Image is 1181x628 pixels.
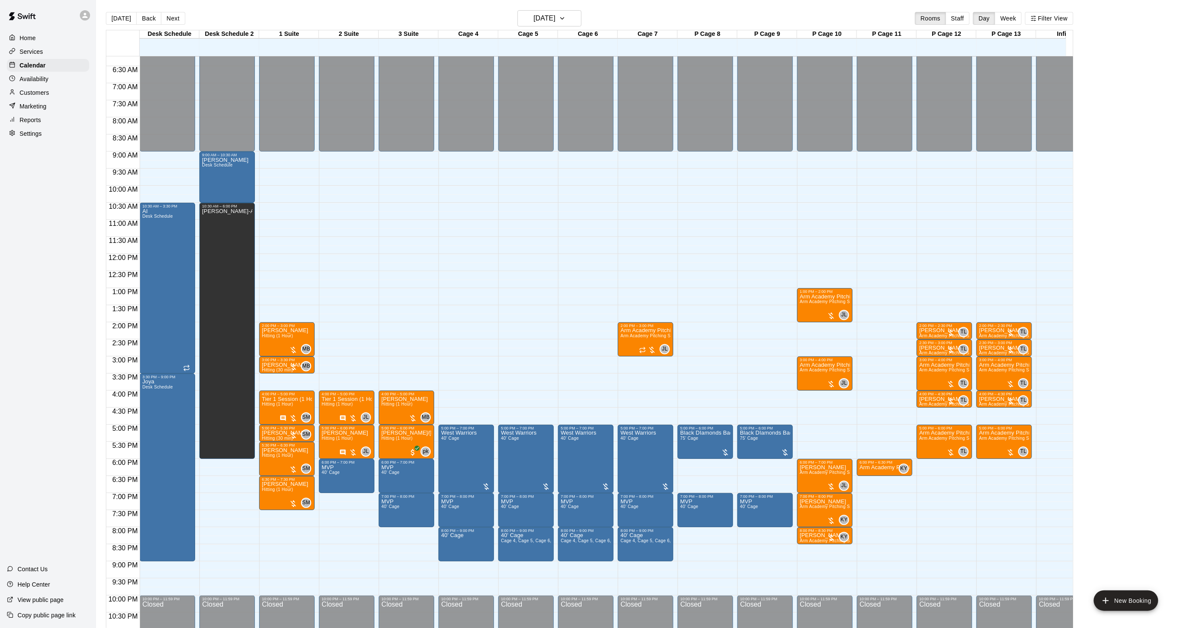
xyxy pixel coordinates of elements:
div: 5:00 PM – 6:00 PM [322,426,372,430]
span: JL [842,482,847,490]
span: TL [961,345,967,353]
span: Hitting (30 min) [262,368,293,372]
div: Steve Malvagna [301,498,311,508]
div: 2:00 PM – 3:00 PM: Hitting (1 Hour) [259,322,315,356]
div: 7:00 PM – 8:00 PM: MVP [379,493,434,527]
svg: Has notes [339,449,346,456]
span: 8:30 AM [111,134,140,142]
a: Marketing [7,100,89,113]
p: Customers [20,88,49,97]
span: 8:00 AM [111,117,140,125]
div: 7:00 PM – 8:00 PM [620,494,671,499]
div: 5:00 PM – 6:00 PM: 75' Cage [737,425,793,459]
span: 8:00 PM [110,527,140,535]
div: Johnnie Larossa [839,481,849,491]
div: 3:00 PM – 4:00 PM [919,358,970,362]
span: 2:00 PM [110,322,140,330]
div: Home [7,32,89,44]
button: Week [995,12,1022,25]
span: TL [1020,396,1027,405]
div: 6:00 PM – 6:30 PM [859,460,910,464]
span: TL [961,447,967,456]
span: Desk Schedule [142,385,173,389]
div: Cage 6 [558,30,618,38]
span: 40' Cage [620,436,638,441]
div: Desk Schedule [140,30,199,38]
span: Tyler Levine [962,327,969,337]
div: P Cage 11 [857,30,917,38]
span: 75' Cage [680,436,698,441]
div: 6:30 PM – 7:30 PM [262,477,312,482]
span: Arm Academy Pitching Session 30 min - Pitching [979,351,1078,355]
button: Next [161,12,185,25]
span: Arm Academy Pitching Session 1 Hour - Pitching [800,470,899,475]
span: 5:00 PM [110,425,140,432]
div: 6:00 PM – 6:30 PM: Arm Academy Pitching Session 30 min - Pitching [857,459,912,476]
span: 12:00 PM [106,254,140,261]
div: 7:00 PM – 8:00 PM: MVP [678,493,733,527]
button: Filter View [1025,12,1073,25]
div: 2:00 PM – 3:00 PM [262,324,312,328]
span: Johnnie Larossa [842,310,849,320]
div: Steve Malvagna [301,429,311,440]
span: Tyler Levine [962,395,969,406]
div: 7:00 PM – 8:00 PM [501,494,551,499]
p: Contact Us [18,565,48,573]
span: Hitting (30 min) [262,436,293,441]
span: Arm Academy Pitching Session 1 Hour - Pitching [919,368,1018,372]
span: phillip krpata [424,447,431,457]
div: 3:00 PM – 4:00 PM: Arm Academy Pitching Session 1 Hour [797,356,853,391]
span: Arm Academy Pitching Session 30 min - Pitching [919,402,1018,406]
div: 3:00 PM – 3:30 PM: Hitting (30 min) [259,356,315,374]
span: Arm Academy Pitching Session 1 Hour - Pitching [800,299,899,304]
div: 2:00 PM – 2:30 PM: Arm Academy Pitching Session 30 min - Pitching [917,322,972,339]
div: 4:00 PM – 5:00 PM: Tier 1 Session (1 Hour) [259,391,315,425]
span: Arm Academy Pitching Session 1 Hour - Pitching [620,333,719,338]
span: 7:00 PM [110,493,140,500]
div: 9:00 AM – 10:30 AM [202,153,252,157]
span: Tyler Levine [1022,447,1029,457]
span: Tyler Levine [962,447,969,457]
span: 11:30 AM [107,237,140,244]
p: Calendar [20,61,46,70]
div: Johnnie Larossa [660,344,670,354]
span: Arm Academy Pitching Session 1 Hour - Pitching [800,504,899,509]
div: 6:00 PM – 7:00 PM: MVP [379,459,434,493]
span: Steve Malvagna [304,429,311,440]
span: Steve Malvagna [304,498,311,508]
span: Tyler Levine [1022,378,1029,388]
span: TL [1020,379,1027,388]
div: Cage 5 [498,30,558,38]
div: 5:00 PM – 7:00 PM: West Warriors [558,425,614,493]
p: View public page [18,596,64,604]
div: 4:00 PM – 4:30 PM [919,392,970,396]
div: 3:00 PM – 3:30 PM [262,358,312,362]
span: Recurring event [183,365,190,371]
div: 4:00 PM – 4:30 PM: Arm Academy Pitching Session 30 min - Pitching [976,391,1032,408]
div: Cage 4 [438,30,498,38]
span: 2:30 PM [110,339,140,347]
div: Mike Badala [301,361,311,371]
div: 5:00 PM – 6:00 PM: Arm Academy Pitching Session 1 Hour [976,425,1032,459]
span: 40' Cage [620,504,638,509]
div: 5:00 PM – 6:00 PM [919,426,970,430]
span: Arm Academy Pitching Session 30 min - Pitching [979,402,1078,406]
span: TL [1020,328,1027,336]
div: 2 Suite [319,30,379,38]
div: Johnnie Larossa [839,310,849,320]
span: Arm Academy Pitching Session 30 min - Pitching [919,333,1018,338]
div: 6:30 PM – 7:30 PM: Jack Hallam [259,476,315,510]
div: 7:00 PM – 8:00 PM: MVP [618,493,673,527]
div: Services [7,45,89,58]
div: Tyler Levine [959,327,969,337]
span: Hitting (1 Hour) [262,487,293,492]
div: 2:30 PM – 3:00 PM [979,341,1029,345]
div: 5:00 PM – 7:00 PM: West Warriors [438,425,494,493]
span: 1:30 PM [110,305,140,313]
a: Calendar [7,59,89,72]
div: 7:00 PM – 8:00 PM: Arm Academy Pitching Session 1 Hour - Pitching [797,493,853,527]
div: Steve Malvagna [301,464,311,474]
span: KY [900,464,908,473]
div: 7:00 PM – 8:00 PM: MVP [498,493,554,527]
div: 4:00 PM – 5:00 PM [381,392,432,396]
